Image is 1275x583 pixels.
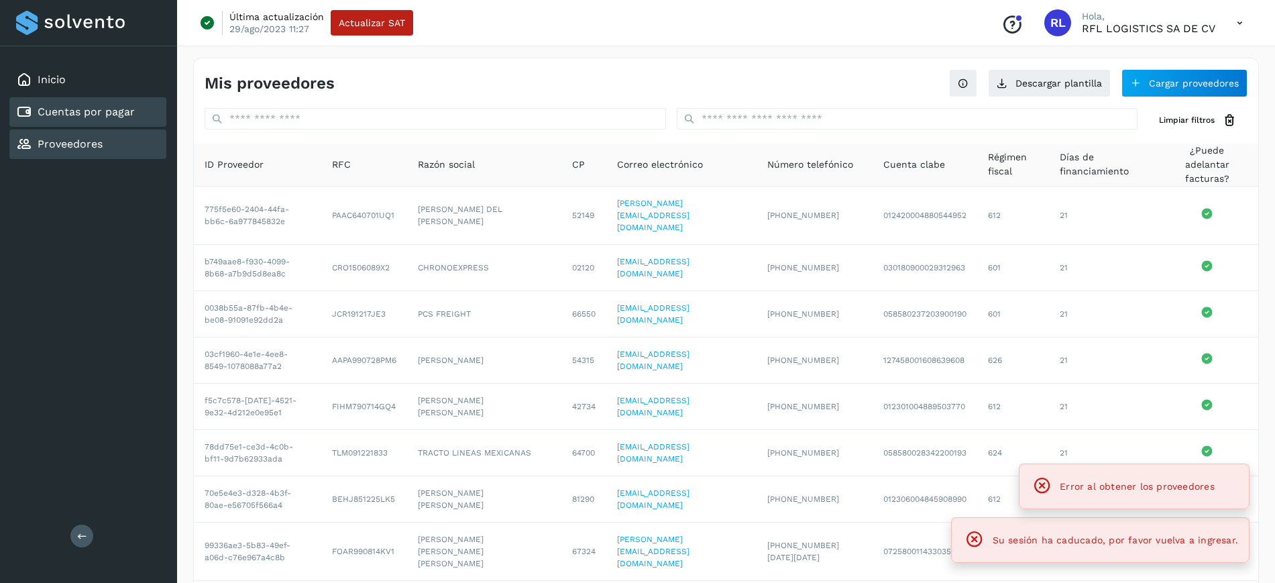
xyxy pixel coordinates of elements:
[339,18,405,28] span: Actualizar SAT
[1166,144,1248,186] span: ¿Puede adelantar facturas?
[331,10,413,36] button: Actualizar SAT
[767,402,839,411] span: [PHONE_NUMBER]
[561,384,606,430] td: 42734
[617,442,689,464] a: [EMAIL_ADDRESS][DOMAIN_NAME]
[1049,291,1156,337] td: 21
[407,430,561,476] td: TRACTO LINEAS MEXICANAS
[1049,337,1156,384] td: 21
[407,523,561,581] td: [PERSON_NAME] [PERSON_NAME] [PERSON_NAME]
[873,476,977,523] td: 012306004845908990
[561,476,606,523] td: 81290
[1060,150,1145,178] span: Días de financiamiento
[767,494,839,504] span: [PHONE_NUMBER]
[873,245,977,291] td: 030180900029312963
[988,69,1111,97] button: Descargar plantilla
[1049,384,1156,430] td: 21
[194,291,321,337] td: 0038b55a-87fb-4b4e-be08-91091e92dd2a
[321,187,407,245] td: PAAC640701UQ1
[977,245,1050,291] td: 601
[9,65,166,95] div: Inicio
[407,476,561,523] td: [PERSON_NAME] [PERSON_NAME]
[205,74,335,93] h4: Mis proveedores
[332,158,351,172] span: RFC
[194,337,321,384] td: 03cf1960-4e1e-4ee8-8549-1078088a77a2
[407,187,561,245] td: [PERSON_NAME] DEL [PERSON_NAME]
[205,158,264,172] span: ID Proveedor
[1049,245,1156,291] td: 21
[873,430,977,476] td: 058580028342200193
[977,430,1050,476] td: 624
[767,309,839,319] span: [PHONE_NUMBER]
[767,158,853,172] span: Número telefónico
[407,291,561,337] td: PCS FREIGHT
[229,11,324,23] p: Última actualización
[617,535,689,568] a: [PERSON_NAME][EMAIL_ADDRESS][DOMAIN_NAME]
[321,384,407,430] td: FIHM790714GQ4
[1148,108,1248,133] button: Limpiar filtros
[873,291,977,337] td: 058580237203900190
[561,187,606,245] td: 52149
[873,337,977,384] td: 127458001608639608
[194,245,321,291] td: b749aae8-f930-4099-8b68-a7b9d5d8ea8c
[977,291,1050,337] td: 601
[1121,69,1248,97] button: Cargar proveedores
[9,97,166,127] div: Cuentas por pagar
[38,105,135,118] a: Cuentas por pagar
[1159,114,1215,126] span: Limpiar filtros
[407,245,561,291] td: CHRONOEXPRESS
[9,129,166,159] div: Proveedores
[321,476,407,523] td: BEHJ851225LK5
[617,257,689,278] a: [EMAIL_ADDRESS][DOMAIN_NAME]
[321,337,407,384] td: AAPA990728PM6
[321,523,407,581] td: FOAR990814KV1
[873,384,977,430] td: 012301004889503770
[767,356,839,365] span: [PHONE_NUMBER]
[1082,22,1215,35] p: RFL LOGISTICS SA DE CV
[561,245,606,291] td: 02120
[767,263,839,272] span: [PHONE_NUMBER]
[321,430,407,476] td: TLM091221833
[1060,481,1215,492] span: Error al obtener los proveedores
[617,303,689,325] a: [EMAIL_ADDRESS][DOMAIN_NAME]
[1049,430,1156,476] td: 21
[194,384,321,430] td: f5c7c578-[DATE]-4521-9e32-4d212e0e95e1
[407,384,561,430] td: [PERSON_NAME] [PERSON_NAME]
[572,158,585,172] span: CP
[977,384,1050,430] td: 612
[617,488,689,510] a: [EMAIL_ADDRESS][DOMAIN_NAME]
[767,541,839,562] span: [PHONE_NUMBER][DATE][DATE]
[873,523,977,581] td: 072580011433035600
[1082,11,1215,22] p: Hola,
[561,337,606,384] td: 54315
[321,291,407,337] td: JCR191217JE3
[194,476,321,523] td: 70e5e4e3-d328-4b3f-80ae-e56705f566a4
[617,158,703,172] span: Correo electrónico
[321,245,407,291] td: CRO1506089X2
[873,187,977,245] td: 012420004880544952
[38,138,103,150] a: Proveedores
[767,448,839,458] span: [PHONE_NUMBER]
[561,291,606,337] td: 66550
[988,150,1039,178] span: Régimen fiscal
[977,187,1050,245] td: 612
[229,23,309,35] p: 29/ago/2023 11:27
[993,535,1238,545] span: Su sesión ha caducado, por favor vuelva a ingresar.
[1049,187,1156,245] td: 21
[38,73,66,86] a: Inicio
[617,199,689,232] a: [PERSON_NAME][EMAIL_ADDRESS][DOMAIN_NAME]
[977,337,1050,384] td: 626
[767,211,839,220] span: [PHONE_NUMBER]
[883,158,945,172] span: Cuenta clabe
[561,430,606,476] td: 64700
[407,337,561,384] td: [PERSON_NAME]
[194,187,321,245] td: 775f5e60-2404-44fa-bb6c-6a977845832e
[561,523,606,581] td: 67324
[418,158,475,172] span: Razón social
[977,476,1050,523] td: 612
[194,430,321,476] td: 78dd75e1-ce3d-4c0b-bf11-9d7b62933ada
[617,396,689,417] a: [EMAIL_ADDRESS][DOMAIN_NAME]
[194,523,321,581] td: 99336ae3-5b83-49ef-a06d-c76e967a4c8b
[617,350,689,371] a: [EMAIL_ADDRESS][DOMAIN_NAME]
